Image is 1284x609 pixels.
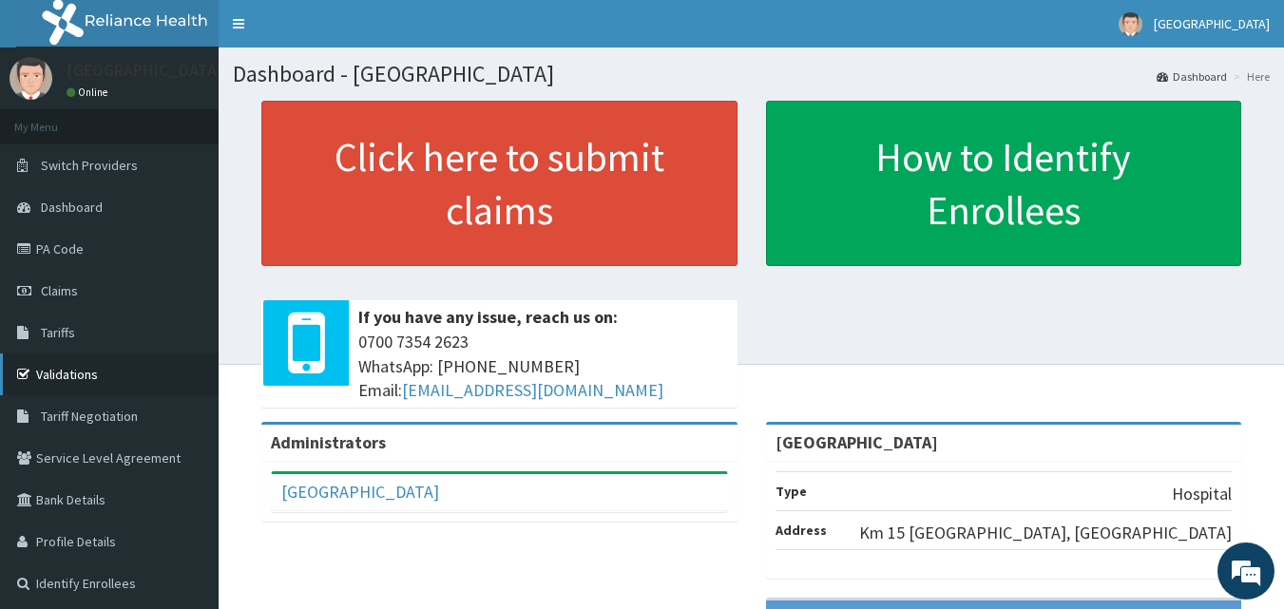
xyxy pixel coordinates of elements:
[261,101,738,266] a: Click here to submit claims
[41,199,103,216] span: Dashboard
[271,431,386,453] b: Administrators
[358,306,618,328] b: If you have any issue, reach us on:
[402,379,663,401] a: [EMAIL_ADDRESS][DOMAIN_NAME]
[67,62,223,79] p: [GEOGRAPHIC_DATA]
[67,86,112,99] a: Online
[1154,15,1270,32] span: [GEOGRAPHIC_DATA]
[766,101,1242,266] a: How to Identify Enrollees
[233,62,1270,86] h1: Dashboard - [GEOGRAPHIC_DATA]
[776,522,827,539] b: Address
[776,483,807,500] b: Type
[358,330,728,403] span: 0700 7354 2623 WhatsApp: [PHONE_NUMBER] Email:
[776,431,938,453] strong: [GEOGRAPHIC_DATA]
[41,157,138,174] span: Switch Providers
[10,57,52,100] img: User Image
[1172,482,1232,506] p: Hospital
[1229,68,1270,85] li: Here
[281,481,439,503] a: [GEOGRAPHIC_DATA]
[1157,68,1227,85] a: Dashboard
[41,282,78,299] span: Claims
[41,324,75,341] span: Tariffs
[1119,12,1142,36] img: User Image
[41,408,138,425] span: Tariff Negotiation
[859,521,1232,545] p: Km 15 [GEOGRAPHIC_DATA], [GEOGRAPHIC_DATA]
